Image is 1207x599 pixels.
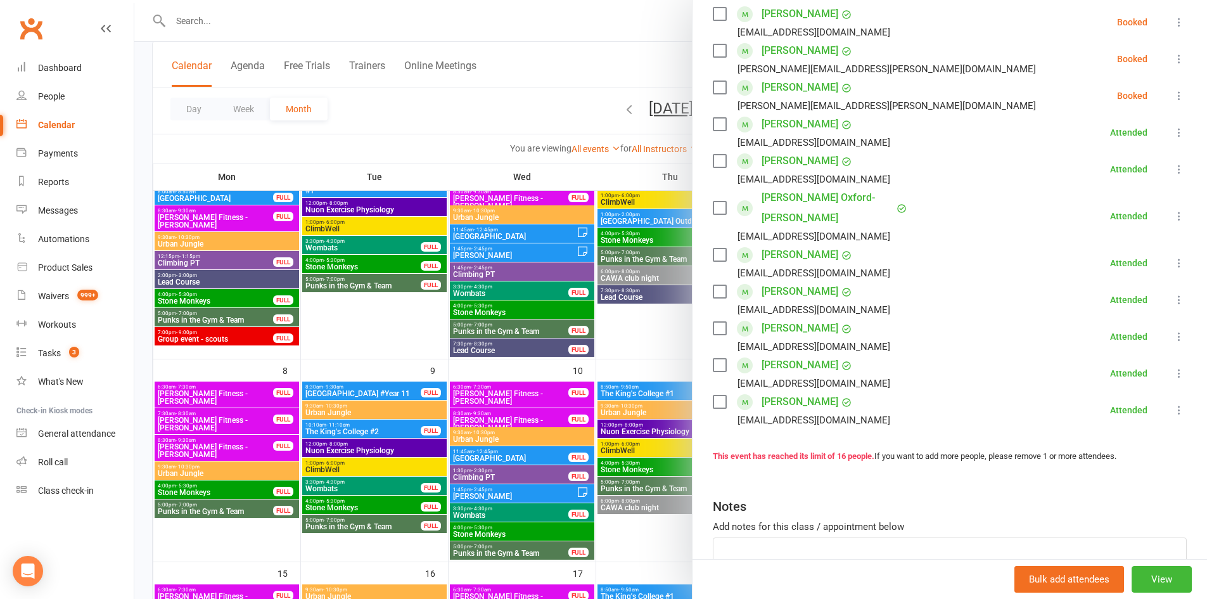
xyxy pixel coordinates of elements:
[16,339,134,368] a: Tasks 3
[38,148,78,158] div: Payments
[738,98,1036,114] div: [PERSON_NAME][EMAIL_ADDRESS][PERSON_NAME][DOMAIN_NAME]
[713,450,1187,463] div: If you want to add more people, please remove 1 or more attendees.
[38,486,94,496] div: Class check-in
[762,41,838,61] a: [PERSON_NAME]
[1132,566,1192,593] button: View
[15,13,47,44] a: Clubworx
[1110,406,1147,415] div: Attended
[38,428,115,439] div: General attendance
[1110,332,1147,341] div: Attended
[16,225,134,254] a: Automations
[738,171,890,188] div: [EMAIL_ADDRESS][DOMAIN_NAME]
[16,368,134,396] a: What's New
[16,311,134,339] a: Workouts
[16,54,134,82] a: Dashboard
[738,338,890,355] div: [EMAIL_ADDRESS][DOMAIN_NAME]
[16,282,134,311] a: Waivers 999+
[1110,128,1147,137] div: Attended
[1110,295,1147,304] div: Attended
[762,318,838,338] a: [PERSON_NAME]
[1117,91,1147,100] div: Booked
[16,168,134,196] a: Reports
[762,114,838,134] a: [PERSON_NAME]
[738,24,890,41] div: [EMAIL_ADDRESS][DOMAIN_NAME]
[1014,566,1124,593] button: Bulk add attendees
[1110,165,1147,174] div: Attended
[738,134,890,151] div: [EMAIL_ADDRESS][DOMAIN_NAME]
[69,347,79,357] span: 3
[762,151,838,171] a: [PERSON_NAME]
[38,234,89,244] div: Automations
[16,139,134,168] a: Payments
[1110,369,1147,378] div: Attended
[1117,55,1147,63] div: Booked
[38,457,68,467] div: Roll call
[38,63,82,73] div: Dashboard
[16,254,134,282] a: Product Sales
[38,291,69,301] div: Waivers
[38,262,93,273] div: Product Sales
[738,302,890,318] div: [EMAIL_ADDRESS][DOMAIN_NAME]
[38,205,78,216] div: Messages
[38,348,61,358] div: Tasks
[762,77,838,98] a: [PERSON_NAME]
[38,120,75,130] div: Calendar
[762,245,838,265] a: [PERSON_NAME]
[738,228,890,245] div: [EMAIL_ADDRESS][DOMAIN_NAME]
[13,556,43,586] div: Open Intercom Messenger
[1110,212,1147,221] div: Attended
[738,412,890,428] div: [EMAIL_ADDRESS][DOMAIN_NAME]
[713,498,746,515] div: Notes
[38,319,76,330] div: Workouts
[762,188,893,228] a: [PERSON_NAME] Oxford-[PERSON_NAME]
[16,196,134,225] a: Messages
[38,177,69,187] div: Reports
[16,82,134,111] a: People
[1117,18,1147,27] div: Booked
[38,377,84,387] div: What's New
[38,91,65,101] div: People
[1110,259,1147,267] div: Attended
[762,392,838,412] a: [PERSON_NAME]
[738,265,890,281] div: [EMAIL_ADDRESS][DOMAIN_NAME]
[16,477,134,505] a: Class kiosk mode
[713,451,874,461] strong: This event has reached its limit of 16 people.
[16,448,134,477] a: Roll call
[738,375,890,392] div: [EMAIL_ADDRESS][DOMAIN_NAME]
[762,4,838,24] a: [PERSON_NAME]
[16,111,134,139] a: Calendar
[762,281,838,302] a: [PERSON_NAME]
[713,519,1187,534] div: Add notes for this class / appointment below
[762,355,838,375] a: [PERSON_NAME]
[738,61,1036,77] div: [PERSON_NAME][EMAIL_ADDRESS][PERSON_NAME][DOMAIN_NAME]
[77,290,98,300] span: 999+
[16,420,134,448] a: General attendance kiosk mode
